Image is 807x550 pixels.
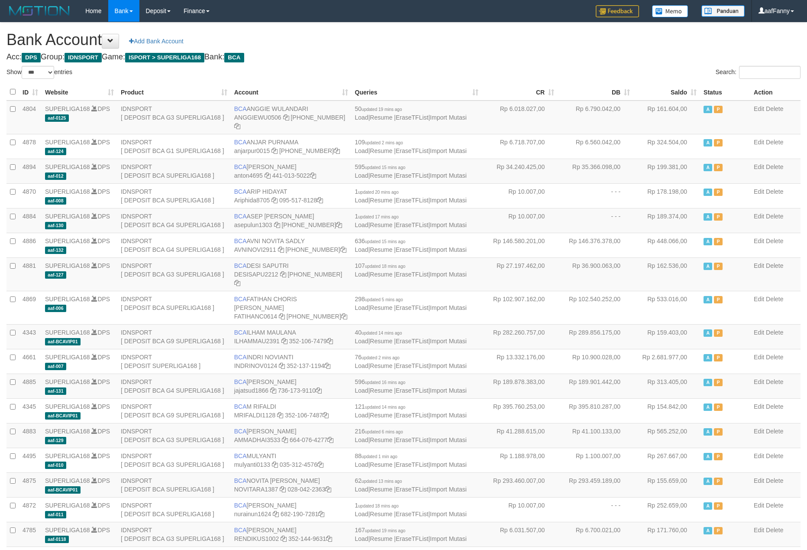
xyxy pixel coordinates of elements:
[396,304,428,311] a: EraseTFList
[279,313,285,320] a: Copy FATIHANC0614 to clipboard
[341,313,347,320] a: Copy 4062281727 to clipboard
[396,271,428,278] a: EraseTFList
[281,535,287,542] a: Copy RENDIKUS1002 to clipboard
[430,511,467,517] a: Import Mutasi
[231,101,352,134] td: ANGGIE WULANDARI [PHONE_NUMBER]
[396,511,428,517] a: EraseTFList
[42,291,117,324] td: DPS
[19,134,42,159] td: 4878
[358,215,398,219] span: updated 17 mins ago
[234,338,280,345] a: ILHAMMAU2391
[355,262,406,269] span: 107
[633,159,700,183] td: Rp 199.381,00
[355,238,406,244] span: 636
[365,239,405,244] span: updated 15 mins ago
[45,296,90,303] a: SUPERLIGA168
[396,147,428,154] a: EraseTFList
[45,139,90,146] a: SUPERLIGA168
[45,403,90,410] a: SUPERLIGA168
[234,262,247,269] span: BCA
[482,233,558,257] td: Rp 146.580.201,00
[714,106,723,113] span: Paused
[766,378,783,385] a: Delete
[272,461,278,468] a: Copy mulyanti0133 to clipboard
[19,291,42,324] td: 4869
[754,477,764,484] a: Edit
[430,197,467,204] a: Import Mutasi
[231,183,352,208] td: ARIP HIDAYAT 095-517-8128
[234,412,276,419] a: MRIFALDI1128
[45,262,90,269] a: SUPERLIGA168
[45,197,66,205] span: aaf-008
[430,338,467,345] a: Import Mutasi
[231,84,352,101] th: Account: activate to sort column ascending
[370,304,392,311] a: Resume
[482,134,558,159] td: Rp 6.718.707,00
[370,197,392,204] a: Resume
[234,221,272,228] a: asepulun1303
[430,172,467,179] a: Import Mutasi
[714,139,723,146] span: Paused
[430,535,467,542] a: Import Mutasi
[117,208,231,233] td: IDNSPORT [ DEPOSIT BCA G4 SUPERLIGA168 ]
[355,197,368,204] a: Load
[396,362,428,369] a: EraseTFList
[45,452,90,459] a: SUPERLIGA168
[430,387,467,394] a: Import Mutasi
[355,188,467,204] span: | | |
[754,329,764,336] a: Edit
[42,101,117,134] td: DPS
[278,246,284,253] a: Copy AVNINOVI2911 to clipboard
[234,535,279,542] a: RENDIKUS1002
[19,84,42,101] th: ID: activate to sort column ascending
[123,34,189,49] a: Add Bank Account
[766,452,783,459] a: Delete
[355,163,467,179] span: | | |
[766,262,783,269] a: Delete
[234,163,247,170] span: BCA
[281,338,287,345] a: Copy ILHAMMAU2391 to clipboard
[633,257,700,291] td: Rp 162.536,00
[754,188,764,195] a: Edit
[45,378,90,385] a: SUPERLIGA168
[482,257,558,291] td: Rp 27.197.462,00
[45,238,90,244] a: SUPERLIGA168
[704,189,712,196] span: Active
[355,105,402,112] span: 50
[633,233,700,257] td: Rp 448.066,00
[231,134,352,159] td: ANJAR PURNAMA [PHONE_NUMBER]
[234,188,247,195] span: BCA
[325,486,331,493] a: Copy 0280422363 to clipboard
[125,53,204,62] span: ISPORT > SUPERLIGA168
[766,139,783,146] a: Delete
[355,461,368,468] a: Load
[65,53,102,62] span: IDNSPORT
[370,114,392,121] a: Resume
[558,84,633,101] th: DB: activate to sort column ascending
[396,172,428,179] a: EraseTFList
[633,183,700,208] td: Rp 178.198,00
[754,262,764,269] a: Edit
[396,535,428,542] a: EraseTFList
[396,436,428,443] a: EraseTFList
[234,139,247,146] span: BCA
[396,412,428,419] a: EraseTFList
[45,148,66,155] span: aaf-124
[45,188,90,195] a: SUPERLIGA168
[370,362,392,369] a: Resume
[370,221,392,228] a: Resume
[704,139,712,146] span: Active
[42,233,117,257] td: DPS
[231,159,352,183] td: [PERSON_NAME] 441-013-5022
[45,354,90,361] a: SUPERLIGA168
[19,233,42,257] td: 4886
[334,147,340,154] a: Copy 4062281620 to clipboard
[6,4,72,17] img: MOTION_logo.png
[336,221,342,228] a: Copy 4062281875 to clipboard
[714,164,723,171] span: Paused
[750,84,801,101] th: Action
[365,264,405,269] span: updated 18 mins ago
[117,183,231,208] td: IDNSPORT [ DEPOSIT BCA SUPERLIGA168 ]
[279,362,285,369] a: Copy INDRINOV0124 to clipboard
[355,304,368,311] a: Load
